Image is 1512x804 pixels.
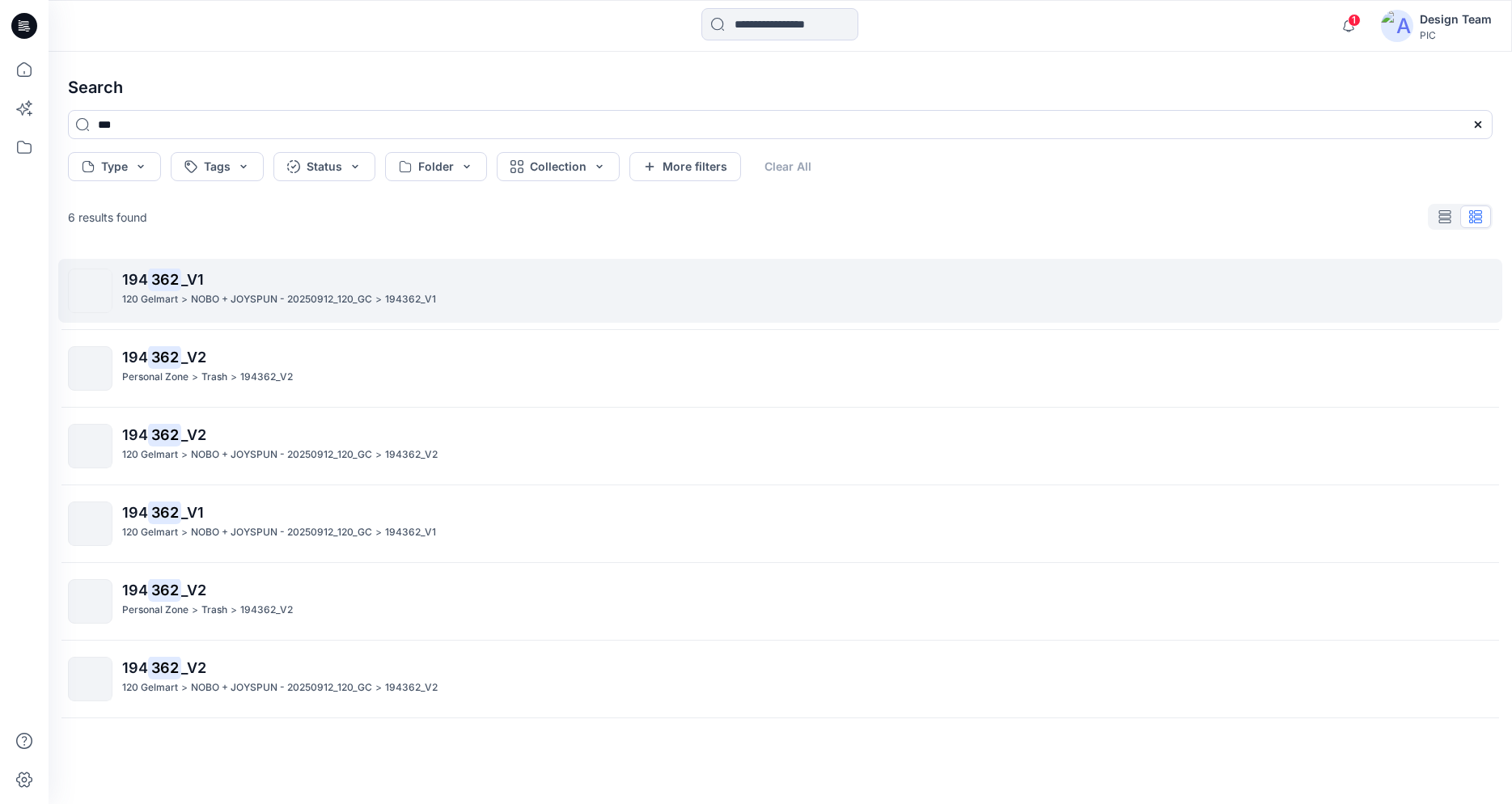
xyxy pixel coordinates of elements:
[385,679,438,696] p: 194362_V2
[148,423,181,446] mark: 362
[58,259,1502,323] a: 194362_V1120 Gelmart>NOBO + JOYSPUN - 20250912_120_GC>194362_V1
[181,271,204,288] span: _V1
[58,336,1502,400] a: 194362_V2Personal Zone>Trash>194362_V2
[191,679,372,696] p: NOBO + JOYSPUN - 20250912_120_GC
[148,578,181,601] mark: 362
[273,152,375,181] button: Status
[181,582,206,599] span: _V2
[181,524,188,541] p: >
[55,65,1506,110] h4: Search
[171,152,264,181] button: Tags
[629,152,741,181] button: More filters
[231,369,237,386] p: >
[191,291,372,308] p: NOBO + JOYSPUN - 20250912_120_GC
[181,659,206,676] span: _V2
[240,602,293,619] p: 194362_V2
[1381,10,1413,42] img: avatar
[58,492,1502,556] a: 194362_V1120 Gelmart>NOBO + JOYSPUN - 20250912_120_GC>194362_V1
[122,271,148,288] span: 194
[181,426,206,443] span: _V2
[1348,14,1361,27] span: 1
[1420,10,1492,29] div: Design Team
[375,679,382,696] p: >
[181,679,188,696] p: >
[375,446,382,463] p: >
[122,349,148,366] span: 194
[68,209,147,226] p: 6 results found
[122,602,188,619] p: Personal Zone
[181,446,188,463] p: >
[192,602,198,619] p: >
[385,291,436,308] p: 194362_V1
[122,679,178,696] p: 120 Gelmart
[148,345,181,368] mark: 362
[497,152,620,181] button: Collection
[201,602,227,619] p: Trash
[240,369,293,386] p: 194362_V2
[181,349,206,366] span: _V2
[58,414,1502,478] a: 194362_V2120 Gelmart>NOBO + JOYSPUN - 20250912_120_GC>194362_V2
[231,602,237,619] p: >
[68,152,161,181] button: Type
[375,291,382,308] p: >
[122,659,148,676] span: 194
[181,291,188,308] p: >
[181,504,204,521] span: _V1
[385,152,487,181] button: Folder
[122,426,148,443] span: 194
[122,446,178,463] p: 120 Gelmart
[375,524,382,541] p: >
[122,504,148,521] span: 194
[58,647,1502,711] a: 194362_V2120 Gelmart>NOBO + JOYSPUN - 20250912_120_GC>194362_V2
[192,369,198,386] p: >
[191,446,372,463] p: NOBO + JOYSPUN - 20250912_120_GC
[148,656,181,679] mark: 362
[385,524,436,541] p: 194362_V1
[122,582,148,599] span: 194
[122,369,188,386] p: Personal Zone
[191,524,372,541] p: NOBO + JOYSPUN - 20250912_120_GC
[201,369,227,386] p: Trash
[58,569,1502,633] a: 194362_V2Personal Zone>Trash>194362_V2
[148,268,181,290] mark: 362
[122,524,178,541] p: 120 Gelmart
[148,501,181,523] mark: 362
[385,446,438,463] p: 194362_V2
[1420,29,1492,41] div: PIC
[122,291,178,308] p: 120 Gelmart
